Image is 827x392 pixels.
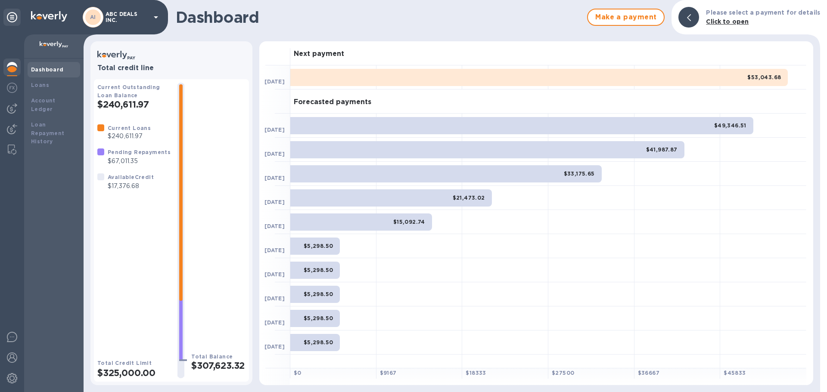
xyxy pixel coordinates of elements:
b: Click to open [706,18,749,25]
b: $15,092.74 [393,219,425,225]
b: Pending Repayments [108,149,171,155]
b: Please select a payment for details [706,9,820,16]
img: Foreign exchange [7,83,17,93]
b: $ 18333 [466,370,486,376]
b: [DATE] [264,223,285,229]
b: [DATE] [264,319,285,326]
h3: Forecasted payments [294,98,371,106]
h2: $325,000.00 [97,367,171,378]
b: Dashboard [31,66,64,73]
b: [DATE] [264,127,285,133]
button: Make a payment [587,9,665,26]
b: [DATE] [264,271,285,278]
b: Loan Repayment History [31,121,65,145]
b: $49,346.51 [714,122,746,129]
b: Available Credit [108,174,154,180]
b: [DATE] [264,295,285,302]
b: $33,175.65 [564,170,595,177]
b: AI [90,14,96,20]
b: [DATE] [264,199,285,205]
b: $5,298.50 [304,315,333,321]
b: $5,298.50 [304,243,333,249]
b: [DATE] [264,343,285,350]
b: $5,298.50 [304,267,333,273]
b: $53,043.68 [747,74,781,80]
h3: Total credit line [97,64,246,72]
b: $ 27500 [552,370,574,376]
h3: Next payment [294,50,344,58]
b: $21,473.02 [453,194,485,201]
img: Logo [31,11,67,22]
b: [DATE] [264,78,285,85]
b: Loans [31,82,49,88]
b: [DATE] [264,151,285,157]
h1: Dashboard [176,8,583,26]
p: ABC DEALS INC. [106,11,149,23]
b: $ 45833 [724,370,746,376]
p: $67,011.35 [108,157,171,166]
b: $ 0 [294,370,302,376]
h2: $307,623.32 [191,360,246,371]
span: Make a payment [595,12,657,22]
b: $5,298.50 [304,291,333,297]
b: $41,987.87 [646,146,678,153]
b: Current Outstanding Loan Balance [97,84,160,99]
h2: $240,611.97 [97,99,171,110]
b: Current Loans [108,125,151,131]
b: $ 9167 [380,370,397,376]
b: $5,298.50 [304,339,333,346]
b: Account Ledger [31,97,56,112]
b: Total Balance [191,353,233,360]
b: [DATE] [264,247,285,253]
p: $240,611.97 [108,132,151,141]
p: $17,376.68 [108,182,154,191]
div: Unpin categories [3,9,21,26]
b: Total Credit Limit [97,360,152,366]
b: [DATE] [264,175,285,181]
b: $ 36667 [638,370,659,376]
